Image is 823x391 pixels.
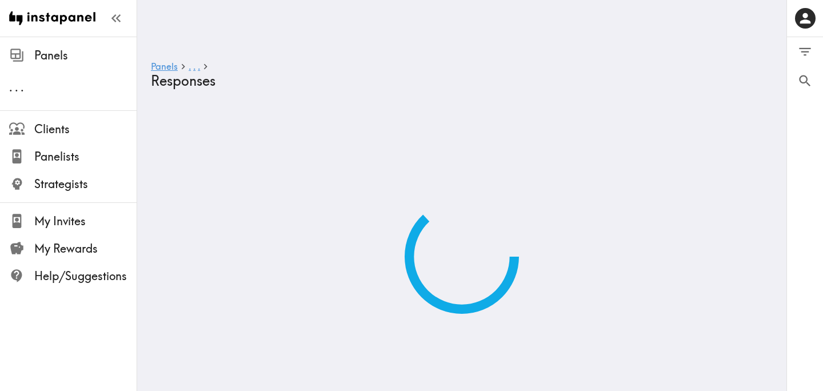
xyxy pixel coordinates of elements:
span: Strategists [34,176,137,192]
a: ... [189,62,200,73]
span: . [189,61,191,72]
span: . [198,61,200,72]
span: Panelists [34,149,137,165]
span: Clients [34,121,137,137]
span: . [21,80,24,94]
a: Panels [151,62,178,73]
span: My Invites [34,213,137,229]
span: Search [797,73,813,89]
span: Filter Responses [797,44,813,59]
span: . [9,80,13,94]
span: My Rewards [34,241,137,257]
button: Filter Responses [787,37,823,66]
span: Panels [34,47,137,63]
button: Search [787,66,823,95]
h4: Responses [151,73,764,89]
span: . [15,80,18,94]
span: . [193,61,195,72]
span: Help/Suggestions [34,268,137,284]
